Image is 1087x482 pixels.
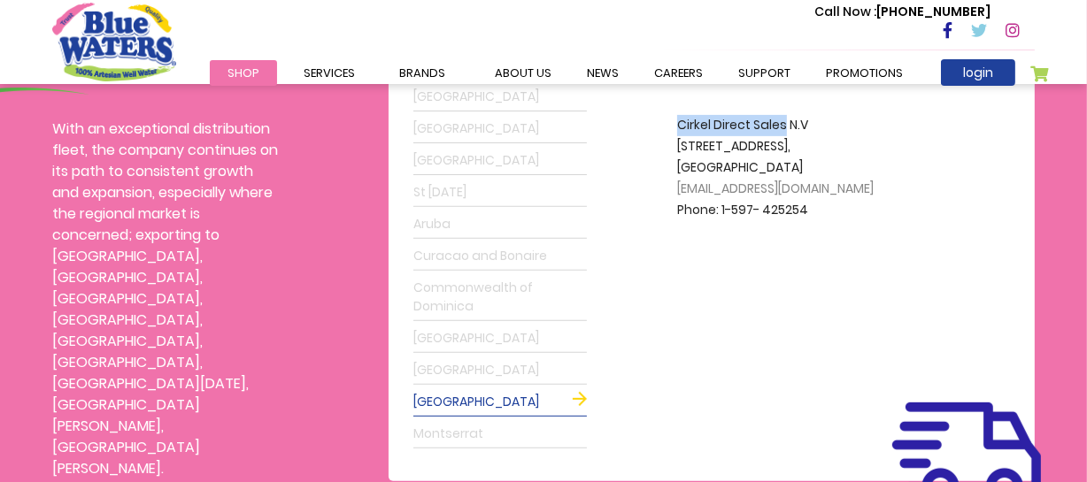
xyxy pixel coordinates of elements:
[413,242,587,271] a: Curacao and Bonaire
[413,325,587,353] a: [GEOGRAPHIC_DATA]
[677,115,960,221] p: Cirkel Direct Sales N.V [STREET_ADDRESS], [GEOGRAPHIC_DATA] Phone: 1-597- 425254
[413,388,587,417] a: [GEOGRAPHIC_DATA]
[814,3,991,21] p: [PHONE_NUMBER]
[721,60,808,86] a: support
[227,65,259,81] span: Shop
[808,60,921,86] a: Promotions
[413,356,587,385] a: [GEOGRAPHIC_DATA]
[477,60,569,86] a: about us
[941,59,1015,86] a: login
[52,3,176,80] a: store logo
[636,60,721,86] a: careers
[413,147,587,175] a: [GEOGRAPHIC_DATA]
[413,274,587,321] a: Commonwealth of Dominica
[399,65,445,81] span: Brands
[569,60,636,86] a: News
[413,420,587,448] a: Montserrat
[413,115,587,143] a: [GEOGRAPHIC_DATA]
[52,119,278,479] p: With an exceptional distribution fleet, the company continues on its path to consistent growth an...
[814,3,876,20] span: Call Now :
[413,179,587,207] a: St [DATE]
[304,65,355,81] span: Services
[413,83,587,111] a: [GEOGRAPHIC_DATA]
[677,180,874,197] span: [EMAIL_ADDRESS][DOMAIN_NAME]
[413,210,587,239] a: Aruba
